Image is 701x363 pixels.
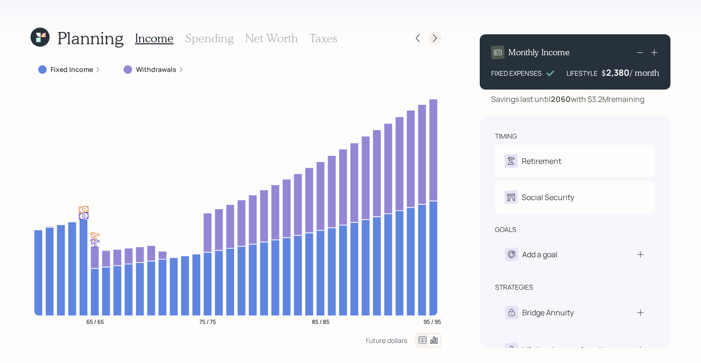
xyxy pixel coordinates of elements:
div: Bridge Annuity [522,307,574,318]
h4: / month [630,68,659,78]
div: timing [495,131,517,141]
h3: Spending [185,31,234,45]
b: 2060 [551,94,571,104]
div: 2,380 [606,67,630,78]
div: goals [495,225,516,234]
label: Withdrawals [136,65,176,74]
div: Social Security [522,192,574,203]
div: Savings last until with $3.2M remaining [491,93,644,105]
h4: Monthly Income [508,47,570,58]
label: Fixed Income [51,65,93,74]
div: Retirement [522,155,561,167]
h1: Planning [57,28,124,48]
div: strategies [495,282,533,292]
h4: $ [601,68,606,78]
tspan: 85 / 85 [312,317,330,325]
tspan: 65 / 65 [86,317,104,325]
div: Future dollars [366,336,407,345]
h3: Net Worth [245,31,298,45]
h3: Income [135,31,174,45]
div: Lifetime Income Annuity [522,344,608,355]
h3: Taxes [309,31,337,45]
tspan: 75 / 75 [199,317,216,325]
div: FIXED EXPENSES [491,68,542,78]
div: LIFESTYLE [567,68,598,78]
tspan: 95 / 95 [423,317,441,325]
div: Add a goal [522,249,557,260]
